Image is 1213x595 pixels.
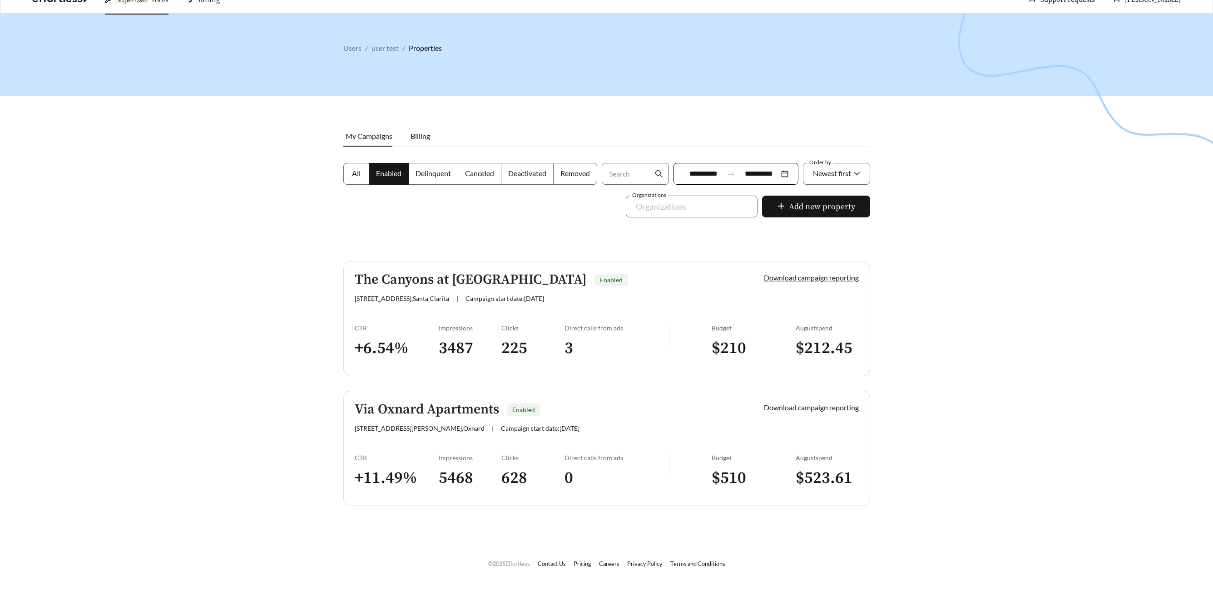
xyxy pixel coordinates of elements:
[655,170,663,178] span: search
[764,403,859,412] a: Download campaign reporting
[355,295,449,302] span: [STREET_ADDRESS] , Santa Clarita
[355,324,439,332] div: CTR
[501,338,564,359] h3: 225
[712,454,796,462] div: Budget
[600,276,623,284] span: Enabled
[492,424,494,432] span: |
[712,338,796,359] h3: $ 210
[346,132,392,140] span: My Campaigns
[564,324,669,332] div: Direct calls from ads
[796,338,859,359] h3: $ 212.45
[343,261,870,376] a: The Canyons at [GEOGRAPHIC_DATA]Enabled[STREET_ADDRESS],Santa Clarita|Campaign start date:[DATE]D...
[456,295,458,302] span: |
[796,468,859,488] h3: $ 523.61
[727,170,735,178] span: swap-right
[789,201,855,213] span: Add new property
[352,169,361,177] span: All
[416,169,451,177] span: Delinquent
[777,202,785,212] span: plus
[712,324,796,332] div: Budget
[512,406,535,413] span: Enabled
[376,169,401,177] span: Enabled
[411,132,430,140] span: Billing
[355,468,439,488] h3: + 11.49 %
[508,169,546,177] span: Deactivated
[355,272,587,287] h5: The Canyons at [GEOGRAPHIC_DATA]
[669,454,670,476] img: line
[343,391,870,506] a: Via Oxnard ApartmentsEnabled[STREET_ADDRESS][PERSON_NAME],Oxnard|Campaign start date:[DATE]Downlo...
[712,468,796,488] h3: $ 510
[727,170,735,178] span: to
[762,196,870,217] button: plusAdd new property
[796,324,859,332] div: August spend
[465,169,494,177] span: Canceled
[501,424,579,432] span: Campaign start date: [DATE]
[501,468,564,488] h3: 628
[564,454,669,462] div: Direct calls from ads
[560,169,590,177] span: Removed
[439,468,502,488] h3: 5468
[439,324,502,332] div: Impressions
[439,454,502,462] div: Impressions
[564,468,669,488] h3: 0
[813,169,851,177] span: Newest first
[501,324,564,332] div: Clicks
[355,454,439,462] div: CTR
[439,338,502,359] h3: 3487
[669,324,670,346] img: line
[501,454,564,462] div: Clicks
[564,338,669,359] h3: 3
[355,338,439,359] h3: + 6.54 %
[796,454,859,462] div: August spend
[465,295,544,302] span: Campaign start date: [DATE]
[355,402,499,417] h5: Via Oxnard Apartments
[355,424,485,432] span: [STREET_ADDRESS][PERSON_NAME] , Oxnard
[764,273,859,282] a: Download campaign reporting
